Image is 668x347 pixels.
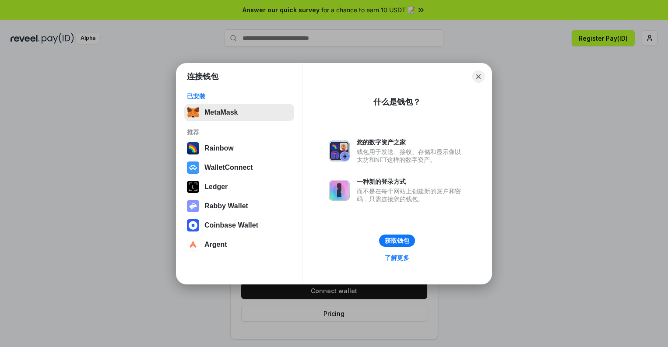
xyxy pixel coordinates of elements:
img: svg+xml,%3Csvg%20width%3D%2228%22%20height%3D%2228%22%20viewBox%3D%220%200%2028%2028%22%20fill%3D... [187,238,199,251]
button: Argent [184,236,294,253]
div: WalletConnect [204,164,253,172]
div: Ledger [204,183,228,191]
a: 了解更多 [380,252,415,263]
div: Rabby Wallet [204,202,248,210]
div: 什么是钱包？ [373,97,421,107]
div: 了解更多 [385,254,409,262]
div: 钱包用于发送、接收、存储和显示像以太坊和NFT这样的数字资产。 [357,148,465,164]
button: Ledger [184,178,294,196]
div: Argent [204,241,227,249]
div: MetaMask [204,109,238,116]
div: Rainbow [204,144,234,152]
button: Close [472,70,485,83]
button: Coinbase Wallet [184,217,294,234]
div: 而不是在每个网站上创建新的账户和密码，只需连接您的钱包。 [357,187,465,203]
img: svg+xml,%3Csvg%20xmlns%3D%22http%3A%2F%2Fwww.w3.org%2F2000%2Fsvg%22%20fill%3D%22none%22%20viewBox... [187,200,199,212]
div: 获取钱包 [385,237,409,245]
button: WalletConnect [184,159,294,176]
div: 已安装 [187,92,292,100]
img: svg+xml,%3Csvg%20width%3D%2228%22%20height%3D%2228%22%20viewBox%3D%220%200%2028%2028%22%20fill%3D... [187,219,199,231]
div: Coinbase Wallet [204,221,258,229]
img: svg+xml,%3Csvg%20fill%3D%22none%22%20height%3D%2233%22%20viewBox%3D%220%200%2035%2033%22%20width%... [187,106,199,119]
div: 推荐 [187,128,292,136]
img: svg+xml,%3Csvg%20width%3D%22120%22%20height%3D%22120%22%20viewBox%3D%220%200%20120%20120%22%20fil... [187,142,199,154]
div: 您的数字资产之家 [357,138,465,146]
button: 获取钱包 [379,235,415,247]
div: 一种新的登录方式 [357,178,465,186]
h1: 连接钱包 [187,71,218,82]
button: Rainbow [184,140,294,157]
img: svg+xml,%3Csvg%20xmlns%3D%22http%3A%2F%2Fwww.w3.org%2F2000%2Fsvg%22%20width%3D%2228%22%20height%3... [187,181,199,193]
img: svg+xml,%3Csvg%20width%3D%2228%22%20height%3D%2228%22%20viewBox%3D%220%200%2028%2028%22%20fill%3D... [187,161,199,174]
button: Rabby Wallet [184,197,294,215]
img: svg+xml,%3Csvg%20xmlns%3D%22http%3A%2F%2Fwww.w3.org%2F2000%2Fsvg%22%20fill%3D%22none%22%20viewBox... [329,180,350,201]
img: svg+xml,%3Csvg%20xmlns%3D%22http%3A%2F%2Fwww.w3.org%2F2000%2Fsvg%22%20fill%3D%22none%22%20viewBox... [329,140,350,161]
button: MetaMask [184,104,294,121]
